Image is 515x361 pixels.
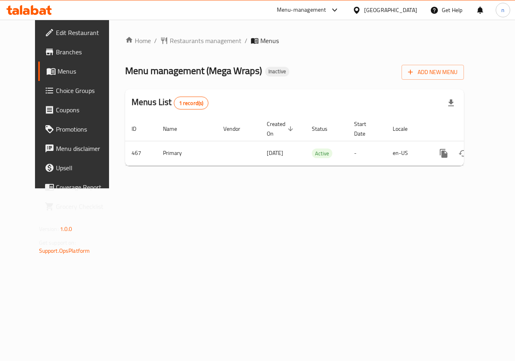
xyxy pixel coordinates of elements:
[434,144,453,163] button: more
[393,124,418,134] span: Locale
[56,105,115,115] span: Coupons
[56,86,115,95] span: Choice Groups
[174,97,209,109] div: Total records count
[39,237,76,248] span: Get support on:
[157,141,217,165] td: Primary
[386,141,428,165] td: en-US
[56,28,115,37] span: Edit Restaurant
[38,23,121,42] a: Edit Restaurant
[267,148,283,158] span: [DATE]
[125,141,157,165] td: 467
[38,42,121,62] a: Branches
[441,93,461,113] div: Export file
[38,177,121,197] a: Coverage Report
[163,124,187,134] span: Name
[312,149,332,158] div: Active
[223,124,251,134] span: Vendor
[132,96,208,109] h2: Menus List
[56,202,115,211] span: Grocery Checklist
[39,245,90,256] a: Support.OpsPlatform
[56,182,115,192] span: Coverage Report
[265,67,289,76] div: Inactive
[348,141,386,165] td: -
[58,66,115,76] span: Menus
[174,99,208,107] span: 1 record(s)
[125,62,262,80] span: Menu management ( Mega Wraps )
[125,36,151,45] a: Home
[408,67,457,77] span: Add New Menu
[56,144,115,153] span: Menu disclaimer
[154,36,157,45] li: /
[267,119,296,138] span: Created On
[160,36,241,45] a: Restaurants management
[260,36,279,45] span: Menus
[38,100,121,120] a: Coupons
[38,62,121,81] a: Menus
[56,124,115,134] span: Promotions
[38,139,121,158] a: Menu disclaimer
[132,124,147,134] span: ID
[501,6,505,14] span: n
[39,224,59,234] span: Version:
[38,81,121,100] a: Choice Groups
[265,68,289,75] span: Inactive
[277,5,326,15] div: Menu-management
[312,149,332,158] span: Active
[56,47,115,57] span: Branches
[38,197,121,216] a: Grocery Checklist
[170,36,241,45] span: Restaurants management
[245,36,247,45] li: /
[364,6,417,14] div: [GEOGRAPHIC_DATA]
[312,124,338,134] span: Status
[125,36,464,45] nav: breadcrumb
[402,65,464,80] button: Add New Menu
[60,224,72,234] span: 1.0.0
[354,119,377,138] span: Start Date
[38,158,121,177] a: Upsell
[38,120,121,139] a: Promotions
[56,163,115,173] span: Upsell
